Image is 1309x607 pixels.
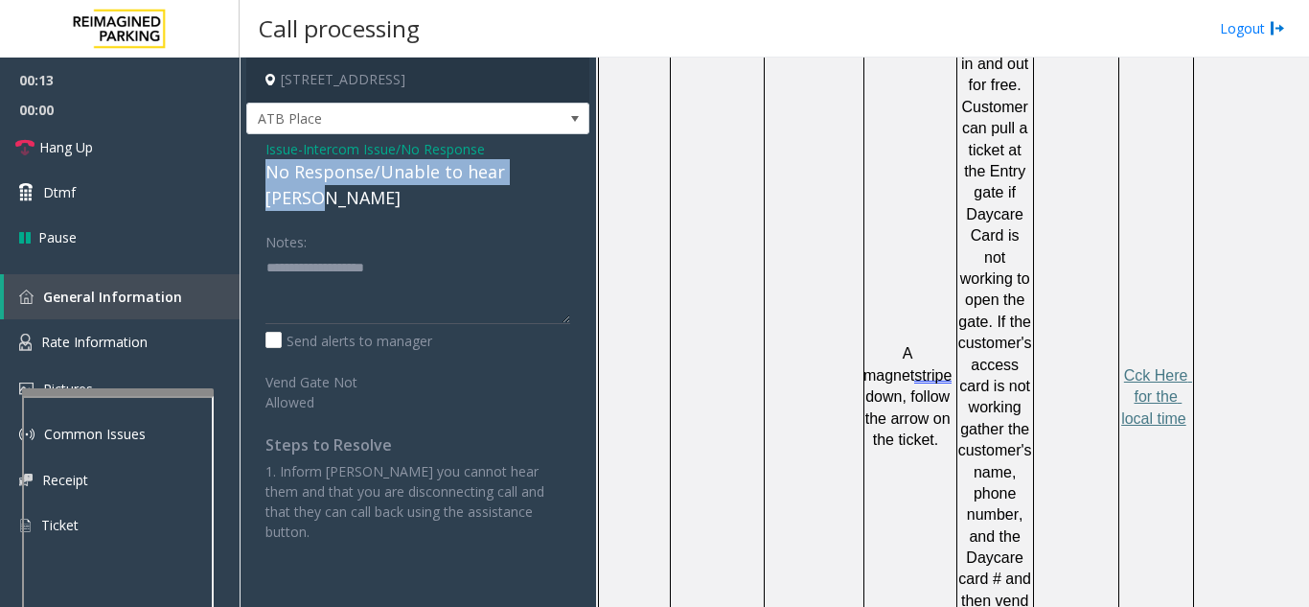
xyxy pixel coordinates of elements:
span: stripe [914,367,952,385]
img: logout [1270,18,1285,38]
span: Issue [265,139,298,159]
h4: [STREET_ADDRESS] [246,58,589,103]
span: Dtmf [43,182,76,202]
img: 'icon' [19,383,34,395]
label: Notes: [265,225,307,252]
a: General Information [4,274,240,319]
img: 'icon' [19,474,33,486]
span: Pause [38,227,77,247]
label: Vend Gate Not Allowed [261,365,392,412]
span: Hang Up [39,137,93,157]
img: 'icon' [19,517,32,534]
span: - [298,140,485,158]
span: General Information [43,288,182,306]
img: 'icon' [19,334,32,351]
h3: Call processing [249,5,429,52]
h4: Steps to Resolve [265,436,570,455]
span: A magnet [863,345,917,383]
p: 1. Inform [PERSON_NAME] you cannot hear them and that you are disconnecting call and that they ca... [265,461,570,542]
span: Intercom Issue/No Response [303,139,485,159]
span: Cck Here for the local time [1121,367,1192,427]
a: Cck Here for the local time [1121,368,1192,427]
span: Rate Information [41,333,148,351]
img: 'icon' [19,290,34,304]
span: down, follow the arrow on the ticket. [865,388,954,448]
label: Send alerts to manager [265,331,432,351]
div: No Response/Unable to hear [PERSON_NAME] [265,159,570,211]
a: Logout [1220,18,1285,38]
span: Pictures [43,380,93,398]
img: 'icon' [19,427,34,442]
span: ATB Place [247,104,520,134]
